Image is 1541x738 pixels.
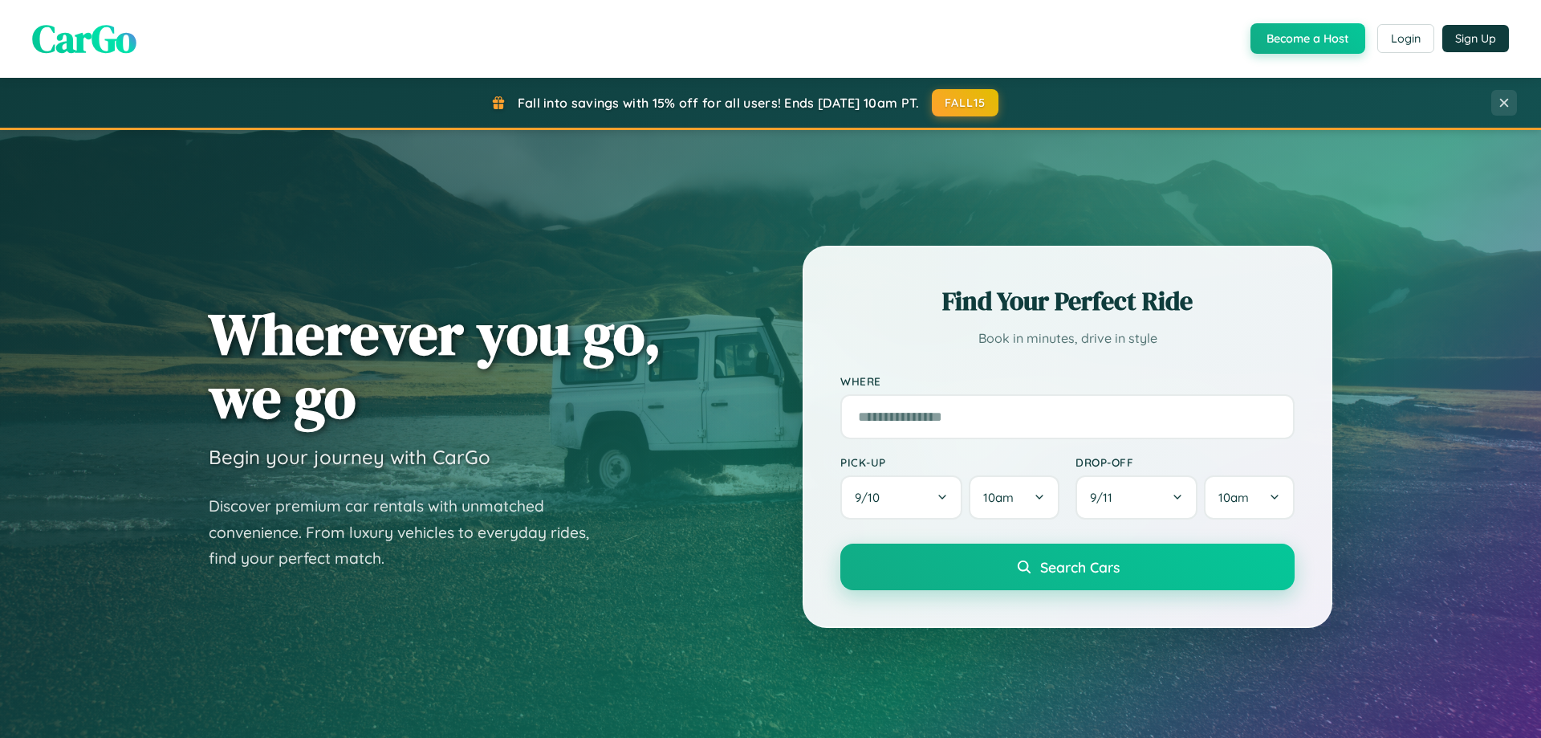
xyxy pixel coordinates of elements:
[840,475,962,520] button: 9/10
[1442,25,1509,52] button: Sign Up
[1204,475,1295,520] button: 10am
[1090,490,1120,505] span: 9 / 11
[1250,23,1365,54] button: Become a Host
[855,490,888,505] span: 9 / 10
[932,89,999,116] button: FALL15
[1377,24,1434,53] button: Login
[840,283,1295,319] h2: Find Your Perfect Ride
[209,302,661,429] h1: Wherever you go, we go
[983,490,1014,505] span: 10am
[209,493,610,572] p: Discover premium car rentals with unmatched convenience. From luxury vehicles to everyday rides, ...
[840,455,1059,469] label: Pick-up
[840,374,1295,388] label: Where
[1218,490,1249,505] span: 10am
[1075,455,1295,469] label: Drop-off
[1040,558,1120,576] span: Search Cars
[840,327,1295,350] p: Book in minutes, drive in style
[840,544,1295,590] button: Search Cars
[209,445,490,469] h3: Begin your journey with CarGo
[1075,475,1197,520] button: 9/11
[969,475,1059,520] button: 10am
[518,95,920,111] span: Fall into savings with 15% off for all users! Ends [DATE] 10am PT.
[32,12,136,65] span: CarGo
